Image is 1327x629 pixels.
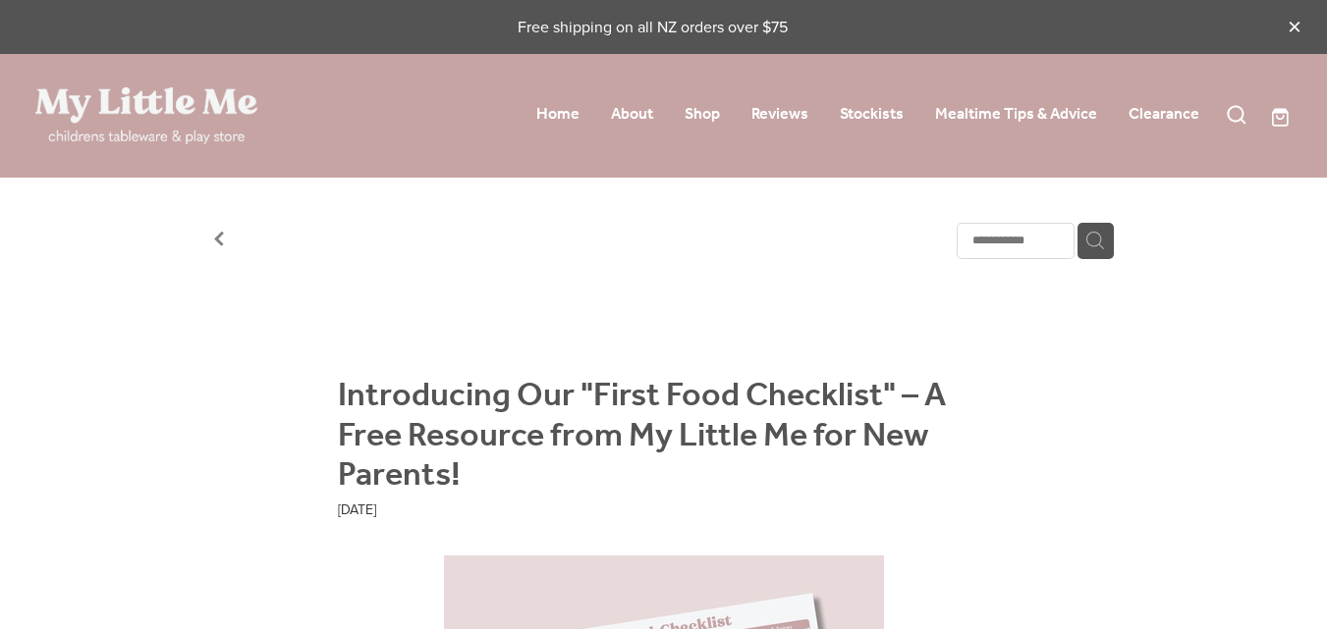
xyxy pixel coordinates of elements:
p: Free shipping on all NZ orders over $75 [35,16,1271,37]
h1: Introducing Our "First Food Checklist" – A Free Resource from My Little Me for New Parents! [338,377,990,498]
a: Home [536,99,580,130]
div: [DATE] [338,498,990,520]
a: About [611,99,653,130]
a: Mealtime Tips & Advice [935,99,1097,130]
a: Reviews [751,99,808,130]
a: My Little Me Ltd homepage [35,87,287,144]
a: Stockists [840,99,904,130]
a: Shop [685,99,720,130]
a: Clearance [1129,99,1199,130]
